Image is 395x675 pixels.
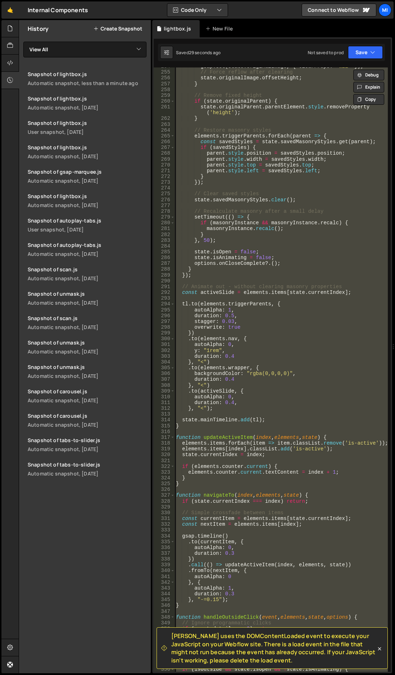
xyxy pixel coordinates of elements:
a: Snapshot of scan.js Automatic snapshot, [DATE] [23,262,151,286]
div: Snapshot of tabs-to-slider.js [28,437,147,444]
div: 319 [154,446,175,452]
div: Automatic snapshot, [DATE] [28,372,147,379]
div: 350 [154,626,175,632]
a: Connect to Webflow [302,4,376,17]
div: 289 [154,272,175,278]
div: Snapshot of gsap-marquee.js [28,168,147,175]
div: 265 [154,133,175,139]
div: 266 [154,139,175,145]
div: User snapshot, [DATE] [28,226,147,233]
div: 340 [154,568,175,573]
div: 316 [154,429,175,435]
a: Snapshot of autoplay-tabs.js Automatic snapshot, [DATE] [23,237,151,262]
div: 275 [154,191,175,197]
div: 261 [154,104,175,116]
div: Snapshot of carousel.js [28,412,147,419]
div: 273 [154,179,175,185]
div: 325 [154,481,175,487]
div: 345 [154,597,175,603]
div: 308 [154,383,175,388]
button: Debug [353,70,384,80]
div: 341 [154,574,175,580]
div: 283 [154,238,175,243]
div: 285 [154,249,175,255]
div: Snapshot of unmask.js [28,364,147,370]
div: 306 [154,371,175,376]
div: 354 [154,655,175,661]
div: 277 [154,203,175,208]
div: 293 [154,295,175,301]
div: 271 [154,168,175,174]
div: 337 [154,550,175,556]
div: Automatic snapshot, [DATE] [28,177,147,184]
div: 323 [154,469,175,475]
div: 309 [154,388,175,394]
div: 328 [154,498,175,504]
div: 329 [154,504,175,510]
a: 🤙 [1,1,19,19]
button: Explain [353,82,384,93]
div: 255 [154,69,175,75]
a: Mi [378,4,391,17]
div: Automatic snapshot, [DATE] [28,275,147,282]
button: Create Snapshot [93,26,142,32]
div: 291 [154,284,175,290]
a: Snapshot of scan.js Automatic snapshot, [DATE] [23,310,151,335]
div: 257 [154,81,175,87]
div: 278 [154,208,175,214]
div: 263 [154,122,175,127]
div: 286 [154,255,175,261]
div: User snapshot, [DATE] [28,128,147,135]
div: 292 [154,290,175,295]
div: 29 seconds ago [189,50,220,56]
div: 272 [154,174,175,179]
div: New File [205,25,236,32]
div: 342 [154,580,175,585]
div: Snapshot of lightbox.js [28,144,147,151]
div: 305 [154,365,175,371]
a: Snapshot of carousel.js Automatic snapshot, [DATE] [23,384,151,408]
div: 290 [154,278,175,284]
div: 299 [154,330,175,336]
div: 349 [154,620,175,626]
div: 288 [154,266,175,272]
div: 302 [154,348,175,353]
div: 318 [154,440,175,446]
div: 338 [154,556,175,562]
div: 301 [154,342,175,347]
div: 280 [154,220,175,226]
div: 330 [154,510,175,516]
div: 322 [154,464,175,469]
div: 346 [154,603,175,608]
div: Snapshot of scan.js [28,315,147,322]
div: 313 [154,411,175,417]
div: Snapshot of unmask.js [28,339,147,346]
div: 343 [154,585,175,591]
div: 297 [154,319,175,324]
a: Snapshot of unmask.js Automatic snapshot, [DATE] [23,286,151,310]
a: Snapshot of lightbox.js Automatic snapshot, [DATE] [23,140,151,164]
div: Snapshot of unmask.js [28,290,147,297]
div: 268 [154,150,175,156]
a: Snapshot of unmask.js Automatic snapshot, [DATE] [23,359,151,384]
div: Automatic snapshot, [DATE] [28,421,147,428]
div: Snapshot of scan.js [28,266,147,273]
div: Automatic snapshot, [DATE] [28,397,147,404]
div: 279 [154,214,175,220]
div: 334 [154,533,175,539]
div: Automatic snapshot, [DATE] [28,153,147,160]
div: Automatic snapshot, [DATE] [28,348,147,355]
button: Copy [353,94,384,105]
div: 260 [154,98,175,104]
div: 324 [154,475,175,481]
div: Snapshot of lightbox.js [28,95,147,102]
div: 296 [154,313,175,319]
div: Internal Components [28,6,88,14]
div: 269 [154,156,175,162]
div: 339 [154,562,175,568]
div: 295 [154,307,175,313]
div: 311 [154,400,175,406]
div: Snapshot of lightbox.js [28,71,147,78]
div: 320 [154,452,175,458]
